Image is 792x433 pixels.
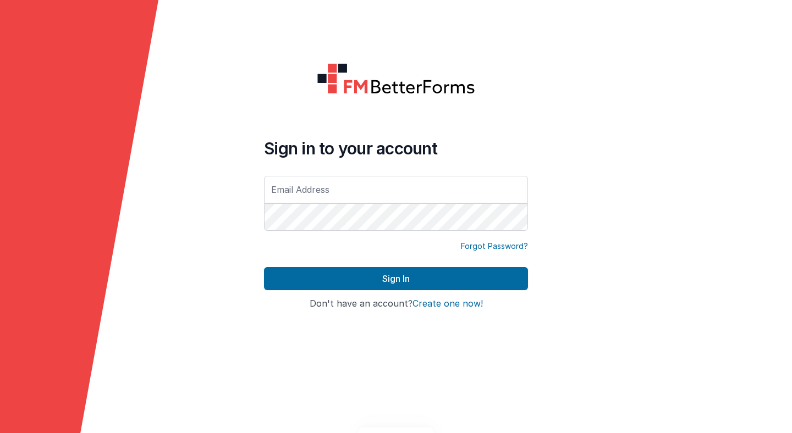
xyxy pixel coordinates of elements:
input: Email Address [264,176,528,203]
button: Sign In [264,267,528,290]
a: Forgot Password? [461,241,528,252]
h4: Sign in to your account [264,138,528,158]
h4: Don't have an account? [264,299,528,309]
button: Create one now! [413,299,483,309]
